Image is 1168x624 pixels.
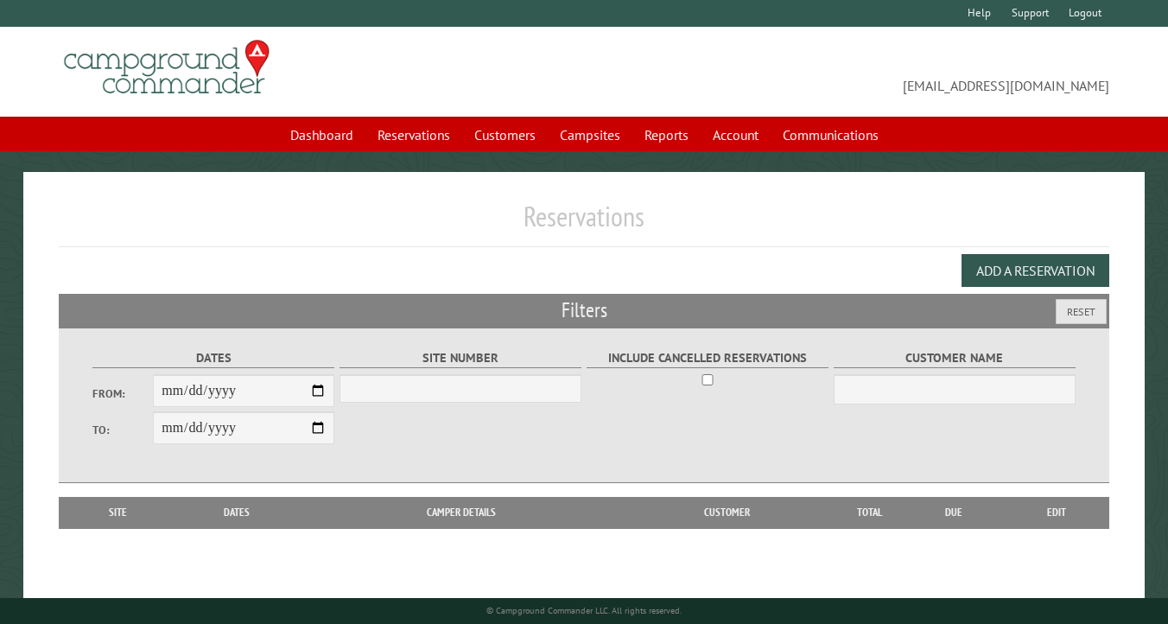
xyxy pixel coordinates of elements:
[92,422,153,438] label: To:
[59,294,1110,327] h2: Filters
[587,348,828,368] label: Include Cancelled Reservations
[1003,497,1109,528] th: Edit
[905,497,1004,528] th: Due
[169,497,304,528] th: Dates
[59,200,1110,247] h1: Reservations
[834,348,1076,368] label: Customer Name
[835,497,905,528] th: Total
[1056,299,1107,324] button: Reset
[634,118,699,151] a: Reports
[486,605,682,616] small: © Campground Commander LLC. All rights reserved.
[584,48,1109,96] span: [EMAIL_ADDRESS][DOMAIN_NAME]
[59,34,275,101] img: Campground Commander
[619,497,835,528] th: Customer
[772,118,889,151] a: Communications
[702,118,769,151] a: Account
[549,118,631,151] a: Campsites
[962,254,1109,287] button: Add a Reservation
[280,118,364,151] a: Dashboard
[67,497,170,528] th: Site
[464,118,546,151] a: Customers
[367,118,460,151] a: Reservations
[92,385,153,402] label: From:
[92,348,334,368] label: Dates
[304,497,618,528] th: Camper Details
[340,348,581,368] label: Site Number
